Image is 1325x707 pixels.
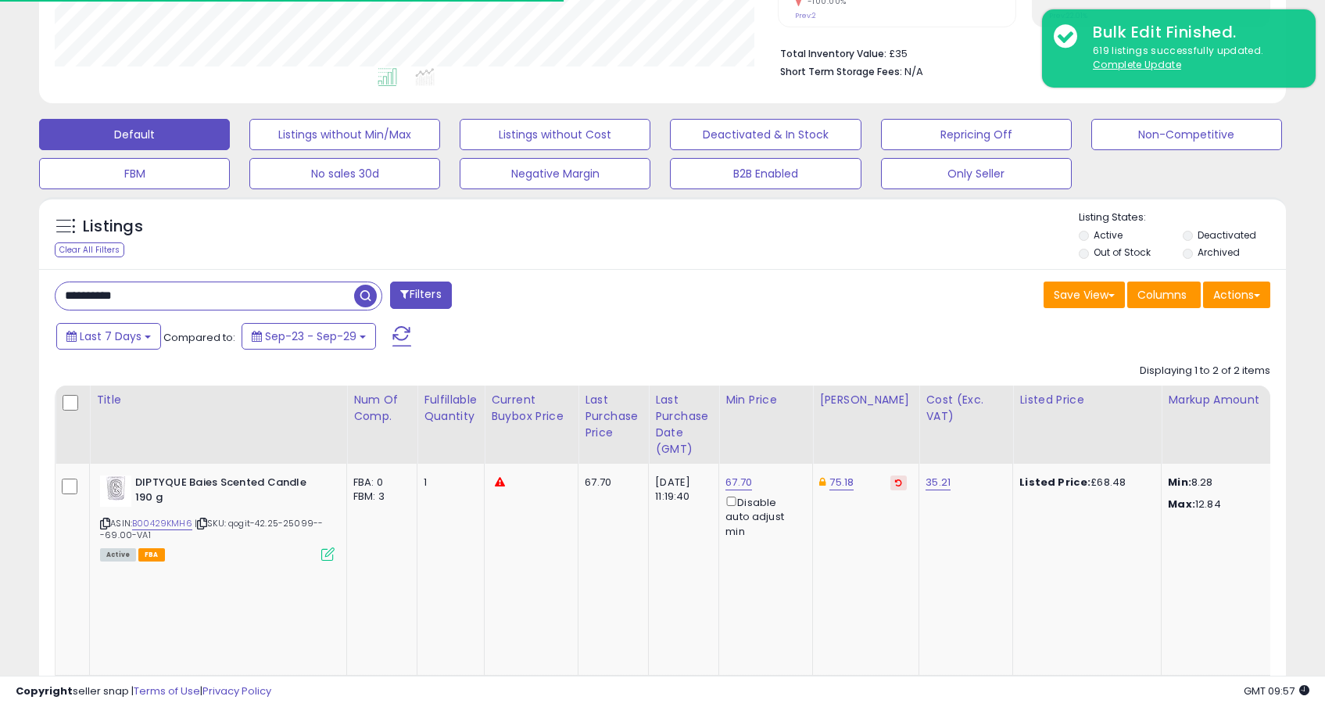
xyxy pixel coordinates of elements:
[202,684,271,698] a: Privacy Policy
[134,684,200,698] a: Terms of Use
[16,684,271,699] div: seller snap | |
[460,158,650,189] button: Negative Margin
[1094,228,1123,242] label: Active
[16,684,73,698] strong: Copyright
[829,475,854,490] a: 75.18
[585,392,642,441] div: Last Purchase Price
[1091,119,1282,150] button: Non-Competitive
[353,476,405,490] div: FBA: 0
[780,65,902,78] b: Short Term Storage Fees:
[780,47,886,60] b: Total Inventory Value:
[39,119,230,150] button: Default
[1168,476,1298,490] p: 8.28
[1137,287,1187,303] span: Columns
[1168,497,1195,511] strong: Max:
[1198,228,1256,242] label: Deactivated
[390,282,451,309] button: Filters
[1244,684,1309,698] span: 2025-10-7 09:57 GMT
[80,328,141,344] span: Last 7 Days
[100,476,131,507] img: 41hlvTT0-KL._SL40_.jpg
[1019,392,1155,408] div: Listed Price
[780,43,1259,62] li: £35
[138,548,165,562] span: FBA
[83,216,143,238] h5: Listings
[100,548,136,562] span: All listings currently available for purchase on Amazon
[55,242,124,257] div: Clear All Filters
[1019,475,1090,490] b: Listed Price:
[100,476,335,559] div: ASIN:
[460,119,650,150] button: Listings without Cost
[881,119,1072,150] button: Repricing Off
[242,323,376,350] button: Sep-23 - Sep-29
[132,517,192,530] a: B00429KMH6
[163,330,235,345] span: Compared to:
[725,475,752,490] a: 67.70
[265,328,356,344] span: Sep-23 - Sep-29
[926,392,1006,425] div: Cost (Exc. VAT)
[904,64,923,79] span: N/A
[1093,58,1181,71] u: Complete Update
[100,517,323,540] span: | SKU: qogit-42.25-25099---69.00-VA1
[1081,44,1304,73] div: 619 listings successfully updated.
[424,392,478,425] div: Fulfillable Quantity
[926,475,951,490] a: 35.21
[1094,246,1151,259] label: Out of Stock
[491,392,571,425] div: Current Buybox Price
[795,11,816,20] small: Prev: 2
[1168,392,1303,408] div: Markup Amount
[670,158,861,189] button: B2B Enabled
[881,158,1072,189] button: Only Seller
[249,119,440,150] button: Listings without Min/Max
[670,119,861,150] button: Deactivated & In Stock
[1127,282,1201,308] button: Columns
[819,392,912,408] div: [PERSON_NAME]
[655,476,707,504] div: [DATE] 11:19:40
[725,493,800,539] div: Disable auto adjust min
[424,476,472,490] div: 1
[585,476,636,490] div: 67.70
[1044,282,1125,308] button: Save View
[1140,364,1270,379] div: Displaying 1 to 2 of 2 items
[1203,282,1270,308] button: Actions
[56,323,161,350] button: Last 7 Days
[1081,21,1304,44] div: Bulk Edit Finished.
[39,158,230,189] button: FBM
[655,392,712,458] div: Last Purchase Date (GMT)
[135,476,325,508] b: DIPTYQUE Baies Scented Candle 190 g
[1168,475,1191,490] strong: Min:
[96,392,340,408] div: Title
[249,158,440,189] button: No sales 30d
[1168,497,1298,511] p: 12.84
[353,392,410,425] div: Num of Comp.
[1079,210,1286,225] p: Listing States:
[725,392,806,408] div: Min Price
[1198,246,1240,259] label: Archived
[353,490,405,504] div: FBM: 3
[1019,476,1149,490] div: £68.48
